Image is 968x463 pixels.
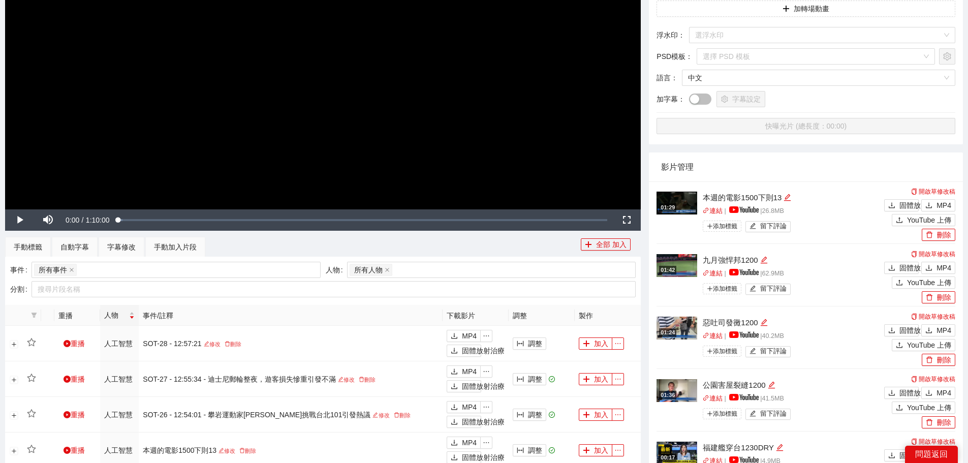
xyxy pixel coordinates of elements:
[64,340,71,347] span: 遊戲圈
[707,223,713,229] span: 加
[451,454,458,462] span: 下載
[783,5,790,13] span: 加
[354,266,383,274] font: 所有人物
[517,447,524,455] span: 列寬
[703,332,723,339] a: 關聯連結
[713,348,737,355] font: 添加標籤
[447,416,481,428] button: 下載固體放射治療
[27,409,36,418] span: 星星
[239,448,245,453] span: 刪除
[760,410,787,417] font: 留下評論
[14,243,42,251] font: 手動標籤
[549,376,555,383] span: 檢查圈
[204,341,209,347] span: 編輯
[657,317,697,339] img: 5057f2dd-fab7-42af-9da4-d3d614efb7dc.jpg
[10,285,24,293] font: 分割
[513,373,546,385] button: 列寬調整
[661,392,675,398] font: 01:36
[447,312,475,320] font: 下載影片
[774,270,784,277] font: MB
[359,377,364,382] span: 刪除
[143,411,370,419] font: SOT-26 - 12:54:01 - 攀岩運動家[PERSON_NAME]挑戰台北101引發熱議
[926,231,933,239] span: 刪除
[612,209,641,231] button: Fullscreen
[750,285,756,293] span: 編輯
[899,201,942,209] font: 固體放射治療
[549,447,555,454] span: 檢查圈
[919,313,955,320] font: 開啟草修改稿
[937,293,951,301] font: 刪除
[481,332,492,339] span: 省略
[528,446,542,454] font: 調整
[612,411,623,418] span: 省略
[104,411,133,419] font: 人工智慧
[919,438,955,445] font: 開啟草修改稿
[703,193,782,202] font: 本週的電影1500下則13
[71,375,85,383] font: 重播
[27,374,36,383] span: 星星
[143,375,336,383] font: SOT-27 - 12:55:34 - 迪士尼郵輪整夜，遊客損失慘重引發不滿
[729,331,759,338] img: yt_logo_rgb_light.a676ea31.png
[224,448,235,454] font: 修改
[703,207,723,214] a: 關聯連結
[462,382,505,390] font: 固體放射治療
[703,256,758,264] font: 九月強悍邦1200
[612,409,624,421] button: 省略
[729,456,759,463] img: yt_logo_rgb_light.a676ea31.png
[579,373,612,385] button: 加加入
[594,339,608,348] font: 加入
[716,91,765,107] button: 環境字幕設定
[892,339,955,351] button: 上傳YouTube 上傳
[892,276,955,289] button: 上傳YouTube 上傳
[657,95,678,103] font: 加字幕
[86,216,110,224] span: 1:10:00
[937,231,951,239] font: 刪除
[922,354,955,366] button: 刪除刪除
[338,377,344,382] span: 編輯
[939,48,955,65] button: 環境
[919,188,955,195] font: 開啟草修改稿
[513,444,546,456] button: 列寬調整
[921,199,955,211] button: 下載MP4
[612,373,624,385] button: 省略
[911,376,917,382] span: 複製
[936,389,951,397] font: MP4
[750,348,756,355] span: 編輯
[709,270,723,277] font: 連結
[447,365,481,378] button: 下載MP4
[480,365,492,378] button: 省略
[447,380,481,392] button: 下載固體放射治療
[34,209,62,231] button: Mute
[724,270,726,277] font: |
[71,446,85,454] font: 重播
[10,411,18,419] button: 展開行
[481,439,492,446] span: 省略
[451,368,458,376] span: 下載
[82,216,84,224] span: /
[657,254,697,277] img: a245f333-b0ee-470e-9c36-02353565bd73.jpg
[480,401,492,413] button: 省略
[594,446,608,454] font: 加入
[10,266,24,274] font: 事件
[481,404,492,411] span: 省略
[936,326,951,334] font: MP4
[703,381,765,389] font: 公園害屋裂縫1200
[462,403,477,411] font: MP4
[528,339,542,348] font: 調整
[703,395,709,402] span: 關聯
[896,342,903,350] span: 上傳
[703,318,758,327] font: 惡吐司發黴1200
[612,337,624,350] button: 省略
[66,216,79,224] span: 0:00
[709,207,723,214] font: 連結
[64,411,71,418] span: 遊戲圈
[10,376,18,384] button: 展開行
[760,223,787,230] font: 留下評論
[326,266,340,274] font: 人物
[762,207,774,214] font: 26.8
[661,454,675,460] font: 00:17
[517,376,524,384] span: 列寬
[884,387,919,399] button: 下載固體放射治療
[896,404,903,412] span: 上傳
[925,202,932,210] span: 下載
